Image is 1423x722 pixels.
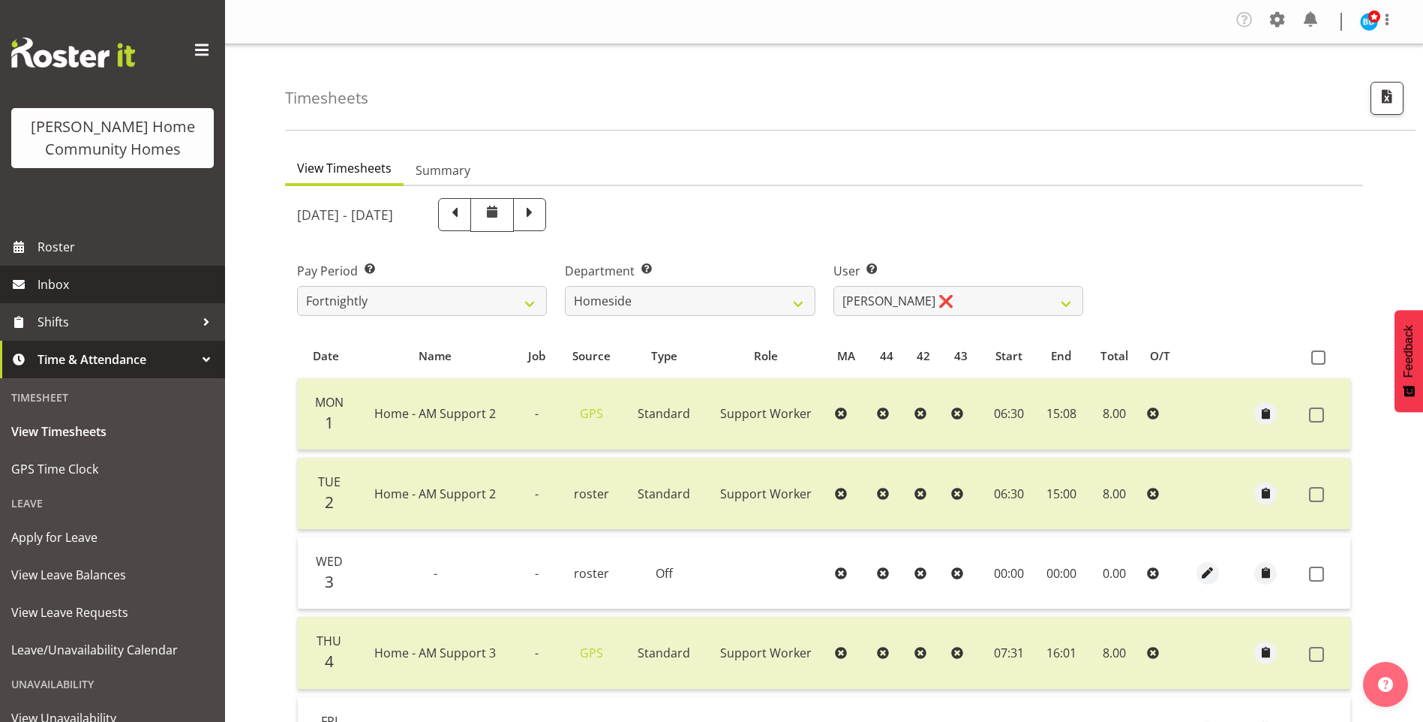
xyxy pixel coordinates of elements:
td: Standard [625,458,703,530]
a: GPS [580,405,603,422]
td: 15:08 [1036,378,1087,450]
span: - [535,486,539,502]
span: Mon [315,394,344,411]
a: View Leave Requests [4,594,221,631]
span: Apply for Leave [11,526,214,549]
td: Off [625,537,703,609]
span: Thu [317,633,341,649]
span: - [535,645,539,661]
div: MA [837,347,863,365]
div: Leave [4,488,221,519]
div: 43 [954,347,974,365]
span: - [434,565,437,582]
label: User [833,262,1083,280]
span: 1 [325,412,334,433]
td: 16:01 [1036,617,1087,689]
label: Pay Period [297,262,547,280]
td: 8.00 [1087,378,1141,450]
span: Time & Attendance [38,348,195,371]
span: Home - AM Support 2 [374,486,496,502]
h4: Timesheets [285,89,368,107]
div: O/T [1150,347,1178,365]
span: Support Worker [720,405,812,422]
div: Type [633,347,695,365]
td: 0.00 [1087,537,1141,609]
div: Unavailability [4,669,221,699]
span: View Timesheets [11,420,214,443]
span: Shifts [38,311,195,333]
span: GPS Time Clock [11,458,214,480]
span: 4 [325,651,334,672]
a: View Timesheets [4,413,221,450]
div: [PERSON_NAME] Home Community Homes [26,116,199,161]
label: Department [565,262,815,280]
td: 06:30 [983,458,1036,530]
img: help-xxl-2.png [1378,677,1393,692]
div: Total [1095,347,1133,365]
a: View Leave Balances [4,556,221,594]
span: View Leave Requests [11,601,214,624]
a: GPS Time Clock [4,450,221,488]
span: Summary [416,161,470,179]
td: 15:00 [1036,458,1087,530]
span: Tue [318,474,341,490]
span: roster [574,486,609,502]
span: 2 [325,492,334,513]
h5: [DATE] - [DATE] [297,206,393,223]
span: View Leave Balances [11,564,214,586]
span: View Timesheets [297,159,392,177]
div: 42 [917,347,937,365]
span: Feedback [1402,325,1415,378]
div: Date [306,347,345,365]
span: - [535,405,539,422]
span: Support Worker [720,645,812,661]
span: Home - AM Support 3 [374,645,496,661]
span: Support Worker [720,486,812,502]
button: Feedback - Show survey [1394,310,1423,412]
button: Export CSV [1370,82,1403,115]
a: Apply for Leave [4,519,221,556]
td: 8.00 [1087,617,1141,689]
span: - [535,565,539,582]
div: Source [566,347,617,365]
div: Job [524,347,549,365]
td: 06:30 [983,378,1036,450]
td: 00:00 [1036,537,1087,609]
a: Leave/Unavailability Calendar [4,631,221,669]
span: Inbox [38,273,218,296]
div: End [1044,347,1078,365]
img: barbara-dunlop8515.jpg [1360,13,1378,31]
span: Home - AM Support 2 [374,405,496,422]
span: Wed [316,553,343,570]
div: Start [991,347,1027,365]
td: 8.00 [1087,458,1141,530]
span: 3 [325,571,334,592]
img: Rosterit website logo [11,38,135,68]
div: 44 [880,347,900,365]
td: 00:00 [983,537,1036,609]
a: GPS [580,645,603,661]
span: Leave/Unavailability Calendar [11,639,214,661]
div: Role [712,347,821,365]
td: Standard [625,378,703,450]
div: Timesheet [4,382,221,413]
td: 07:31 [983,617,1036,689]
td: Standard [625,617,703,689]
span: roster [574,565,609,582]
div: Name [363,347,508,365]
span: Roster [38,236,218,258]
